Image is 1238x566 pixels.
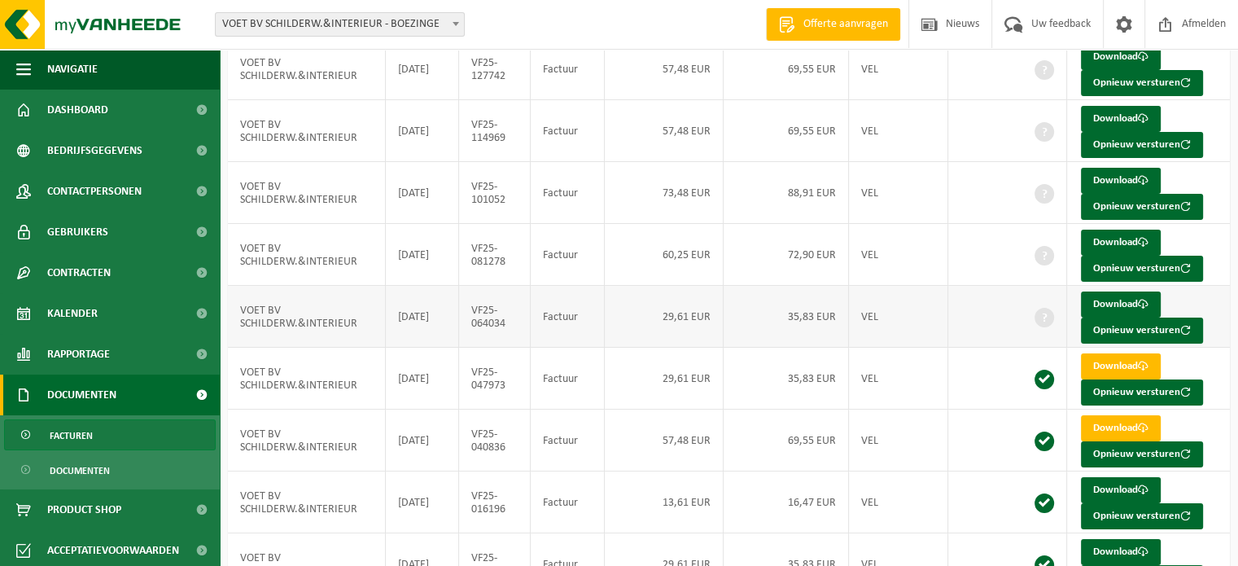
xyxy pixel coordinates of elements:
span: Contactpersonen [47,171,142,212]
td: 69,55 EUR [724,410,849,472]
td: VF25-040836 [459,410,531,472]
a: Documenten [4,454,216,485]
td: [DATE] [386,286,459,348]
td: 57,48 EUR [605,100,724,162]
td: 88,91 EUR [724,162,849,224]
td: VEL [849,410,948,472]
td: VF25-081278 [459,224,531,286]
a: Download [1081,106,1161,132]
span: Product Shop [47,489,121,530]
td: 60,25 EUR [605,224,724,286]
td: Factuur [531,162,605,224]
a: Download [1081,292,1161,318]
a: Facturen [4,419,216,450]
span: Rapportage [47,334,110,375]
td: VF25-101052 [459,162,531,224]
td: VOET BV SCHILDERW.&INTERIEUR [228,100,386,162]
td: VOET BV SCHILDERW.&INTERIEUR [228,224,386,286]
span: Documenten [47,375,116,415]
button: Opnieuw versturen [1081,132,1203,158]
a: Download [1081,539,1161,565]
td: 69,55 EUR [724,100,849,162]
span: Documenten [50,455,110,486]
td: VOET BV SCHILDERW.&INTERIEUR [228,286,386,348]
td: 16,47 EUR [724,472,849,533]
td: VOET BV SCHILDERW.&INTERIEUR [228,348,386,410]
td: 35,83 EUR [724,348,849,410]
td: Factuur [531,348,605,410]
span: VOET BV SCHILDERW.&INTERIEUR - BOEZINGE [216,13,464,36]
a: Download [1081,353,1161,380]
td: VF25-064034 [459,286,531,348]
a: Download [1081,44,1161,70]
td: Factuur [531,410,605,472]
td: [DATE] [386,100,459,162]
a: Offerte aanvragen [766,8,900,41]
a: Download [1081,415,1161,441]
button: Opnieuw versturen [1081,380,1203,406]
td: VOET BV SCHILDERW.&INTERIEUR [228,410,386,472]
td: 29,61 EUR [605,348,724,410]
td: [DATE] [386,348,459,410]
td: VEL [849,348,948,410]
a: Download [1081,477,1161,503]
td: 57,48 EUR [605,38,724,100]
td: 29,61 EUR [605,286,724,348]
td: VOET BV SCHILDERW.&INTERIEUR [228,162,386,224]
button: Opnieuw versturen [1081,503,1203,529]
span: Kalender [47,293,98,334]
span: Contracten [47,252,111,293]
td: [DATE] [386,472,459,533]
td: [DATE] [386,38,459,100]
span: VOET BV SCHILDERW.&INTERIEUR - BOEZINGE [215,12,465,37]
td: [DATE] [386,224,459,286]
td: 35,83 EUR [724,286,849,348]
button: Opnieuw versturen [1081,194,1203,220]
td: Factuur [531,100,605,162]
td: VEL [849,100,948,162]
td: VEL [849,472,948,533]
td: Factuur [531,286,605,348]
td: VEL [849,162,948,224]
td: VOET BV SCHILDERW.&INTERIEUR [228,472,386,533]
a: Download [1081,230,1161,256]
td: Factuur [531,472,605,533]
a: Download [1081,168,1161,194]
td: VEL [849,286,948,348]
span: Dashboard [47,90,108,130]
button: Opnieuw versturen [1081,256,1203,282]
button: Opnieuw versturen [1081,441,1203,467]
td: Factuur [531,224,605,286]
td: VOET BV SCHILDERW.&INTERIEUR [228,38,386,100]
td: VF25-127742 [459,38,531,100]
td: VEL [849,224,948,286]
td: [DATE] [386,162,459,224]
button: Opnieuw versturen [1081,318,1203,344]
td: 57,48 EUR [605,410,724,472]
span: Offerte aanvragen [799,16,892,33]
td: VEL [849,38,948,100]
td: [DATE] [386,410,459,472]
td: 73,48 EUR [605,162,724,224]
td: VF25-016196 [459,472,531,533]
span: Navigatie [47,49,98,90]
span: Bedrijfsgegevens [47,130,142,171]
td: VF25-047973 [459,348,531,410]
td: 72,90 EUR [724,224,849,286]
td: VF25-114969 [459,100,531,162]
td: Factuur [531,38,605,100]
span: Gebruikers [47,212,108,252]
button: Opnieuw versturen [1081,70,1203,96]
td: 13,61 EUR [605,472,724,533]
span: Facturen [50,420,93,451]
td: 69,55 EUR [724,38,849,100]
